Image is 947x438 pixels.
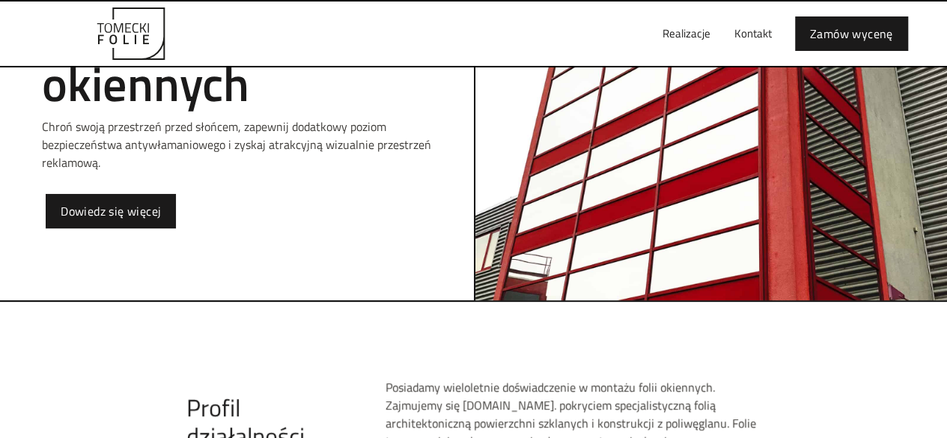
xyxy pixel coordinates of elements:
[795,16,908,51] a: Zamów wycenę
[42,118,431,171] p: Chroń swoją przestrzeń przed słońcem, zapewnij dodatkowy poziom bezpieczeństwa antywłamaniowego i...
[651,10,722,58] a: Realizacje
[46,194,176,228] a: Dowiedz się więcej
[722,10,784,58] a: Kontakt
